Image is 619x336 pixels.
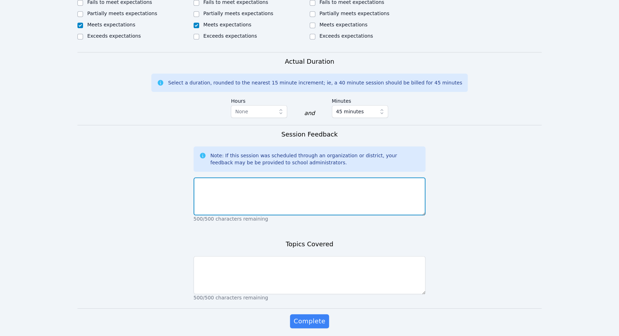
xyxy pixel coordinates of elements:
p: 500/500 characters remaining [194,215,426,222]
button: 45 minutes [332,105,388,118]
div: Select a duration, rounded to the nearest 15 minute increment; ie, a 40 minute session should be ... [168,79,462,86]
label: Exceeds expectations [87,33,141,39]
button: Complete [290,314,329,328]
div: Note: If this session was scheduled through an organization or district, your feedback may be be ... [210,152,420,166]
label: Meets expectations [203,22,252,27]
label: Exceeds expectations [203,33,257,39]
span: 45 minutes [336,107,364,116]
label: Meets expectations [87,22,135,27]
span: Complete [293,316,325,326]
button: None [231,105,287,118]
span: None [235,109,248,114]
h3: Session Feedback [281,129,337,139]
label: Minutes [332,95,388,105]
label: Partially meets expectations [203,11,273,16]
label: Hours [231,95,287,105]
label: Partially meets expectations [320,11,390,16]
h3: Topics Covered [286,239,333,249]
p: 500/500 characters remaining [194,294,426,301]
h3: Actual Duration [285,57,334,66]
label: Exceeds expectations [320,33,373,39]
label: Partially meets expectations [87,11,157,16]
label: Meets expectations [320,22,368,27]
div: and [304,109,315,118]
